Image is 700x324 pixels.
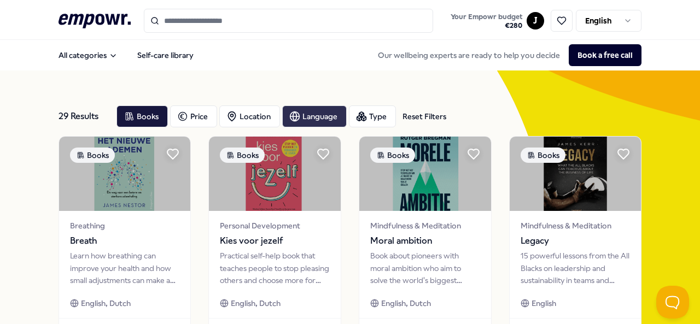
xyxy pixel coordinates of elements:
button: Books [116,105,168,127]
nav: Main [50,44,202,66]
div: Books [220,148,265,163]
span: English, Dutch [231,297,281,309]
div: Books [70,148,115,163]
button: Location [219,105,280,127]
span: Personal Development [220,220,330,232]
button: Book a free call [569,44,641,66]
span: € 280 [451,21,522,30]
iframe: Help Scout Beacon - Open [656,286,689,319]
img: package image [59,137,191,211]
span: Breath [70,234,180,248]
span: Legacy [521,234,631,248]
span: Kies voor jezelf [220,234,330,248]
div: Books [370,148,415,163]
span: English, Dutch [381,297,431,309]
span: Moral ambition [370,234,480,248]
a: Self-care library [129,44,202,66]
div: Books [521,148,565,163]
div: 15 powerful lessons from the All Blacks on leadership and sustainability in teams and businesses. [521,250,631,286]
button: Your Empowr budget€280 [448,10,524,32]
button: All categories [50,44,126,66]
span: Your Empowr budget [451,13,522,21]
img: package image [510,137,641,211]
button: Type [349,105,396,127]
div: Learn how breathing can improve your health and how small adjustments can make a big difference. [70,250,180,286]
div: Practical self-help book that teaches people to stop pleasing others and choose more for themselves. [220,250,330,286]
button: Language [282,105,347,127]
div: Reset Filters [402,110,446,122]
img: package image [209,137,341,211]
button: J [527,12,544,30]
div: Our wellbeing experts are ready to help you decide [369,44,641,66]
button: Price [170,105,217,127]
span: Mindfulness & Meditation [521,220,631,232]
span: English [532,297,556,309]
div: 29 Results [59,105,108,127]
a: Your Empowr budget€280 [446,9,527,32]
span: English, Dutch [81,297,131,309]
input: Search for products, categories or subcategories [144,9,434,33]
div: Book about pioneers with moral ambition who aim to solve the world's biggest problems. [370,250,480,286]
span: Mindfulness & Meditation [370,220,480,232]
img: package image [359,137,491,211]
span: Breathing [70,220,180,232]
